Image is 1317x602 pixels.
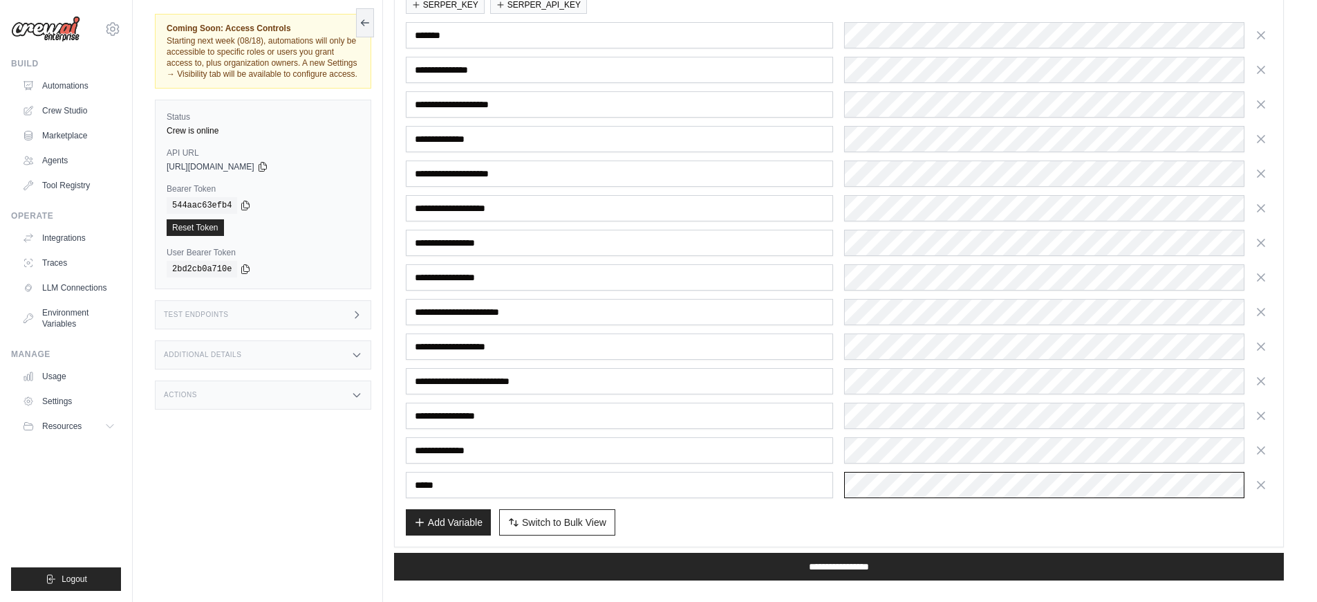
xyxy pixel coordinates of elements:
[164,351,241,359] h3: Additional Details
[164,311,229,319] h3: Test Endpoints
[17,365,121,387] a: Usage
[17,302,121,335] a: Environment Variables
[17,174,121,197] a: Tool Registry
[17,227,121,249] a: Integrations
[11,210,121,221] div: Operate
[17,252,121,274] a: Traces
[11,349,121,360] div: Manage
[11,567,121,591] button: Logout
[42,421,82,432] span: Resources
[167,183,359,194] label: Bearer Token
[17,390,121,412] a: Settings
[17,149,121,172] a: Agents
[167,36,357,79] span: Starting next week (08/18), automations will only be accessible to specific roles or users you gr...
[167,219,224,236] a: Reset Token
[62,574,87,585] span: Logout
[167,197,237,214] code: 544aac63efb4
[406,509,491,536] button: Add Variable
[17,75,121,97] a: Automations
[167,161,254,172] span: [URL][DOMAIN_NAME]
[499,509,615,536] button: Switch to Bulk View
[17,125,121,147] a: Marketplace
[167,247,359,258] label: User Bearer Token
[11,58,121,69] div: Build
[167,147,359,158] label: API URL
[522,516,606,529] span: Switch to Bulk View
[167,125,359,136] div: Crew is online
[167,111,359,122] label: Status
[11,16,80,42] img: Logo
[17,277,121,299] a: LLM Connections
[17,415,121,437] button: Resources
[167,261,237,277] code: 2bd2cb0a710e
[167,23,359,34] span: Coming Soon: Access Controls
[164,391,197,399] h3: Actions
[17,100,121,122] a: Crew Studio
